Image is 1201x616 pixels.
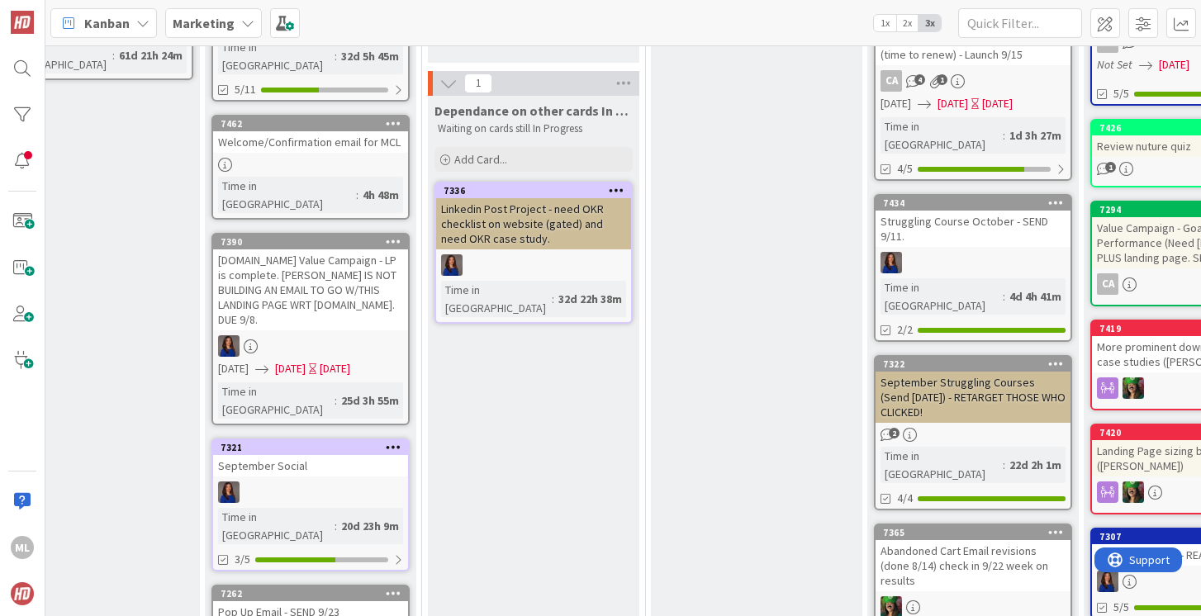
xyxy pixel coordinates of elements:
span: 2 [889,428,900,438]
span: 1x [874,15,896,31]
span: 2/2 [897,321,913,339]
div: Time in [GEOGRAPHIC_DATA] [218,38,335,74]
img: SL [881,252,902,273]
div: SL [436,254,631,276]
div: 7336 [436,183,631,198]
span: : [356,186,358,204]
span: 1 [1105,162,1116,173]
div: Time in [GEOGRAPHIC_DATA] [218,508,335,544]
i: Not Set [1097,57,1132,72]
div: 7365 [876,525,1070,540]
div: CA [881,70,902,92]
b: Marketing [173,15,235,31]
a: 7390[DOMAIN_NAME] Value Campaign - LP is complete. [PERSON_NAME] IS NOT BUILDING AN EMAIL TO GO W... [211,233,410,425]
div: SL [213,481,408,503]
span: [DATE] [1159,56,1189,73]
span: 2x [896,15,919,31]
div: 7262 [221,588,408,599]
div: 7336Linkedin Post Project - need OKR checklist on website (gated) and need OKR case study. [436,183,631,249]
span: Support [35,2,75,22]
div: 7321September Social [213,440,408,476]
span: 5/5 [1113,85,1129,102]
img: SL [1123,377,1144,399]
a: 7322September Struggling Courses (Send [DATE]) - RETARGET THOSE WHO CLICKED!Time in [GEOGRAPHIC_D... [874,355,1072,510]
span: Kanban [84,13,130,33]
div: 1d 3h 27m [1005,126,1066,145]
span: 4/4 [897,490,913,507]
span: 3x [919,15,941,31]
span: : [335,391,337,410]
div: 7434 [876,196,1070,211]
div: CA [876,70,1070,92]
span: 3/5 [235,551,250,568]
div: 7462Welcome/Confirmation email for MCL [213,116,408,153]
div: 4h 48m [358,186,403,204]
div: [DATE] [320,360,350,377]
img: SL [441,254,463,276]
div: 7462 [213,116,408,131]
div: Struggling Course October - SEND 9/11. [876,211,1070,247]
img: SL [218,481,240,503]
div: September Social [213,455,408,476]
div: Time in [GEOGRAPHIC_DATA] [881,117,1003,154]
div: Two year expirations for CSM/CSPO (time to renew) - Launch 9/15 [876,29,1070,65]
a: 7434Struggling Course October - SEND 9/11.SLTime in [GEOGRAPHIC_DATA]:4d 4h 41m2/2 [874,194,1072,342]
span: 5/5 [1113,599,1129,616]
div: 7390 [213,235,408,249]
span: 1 [464,73,492,93]
span: : [335,517,337,535]
div: [DOMAIN_NAME] Value Campaign - LP is complete. [PERSON_NAME] IS NOT BUILDING AN EMAIL TO GO W/THI... [213,249,408,330]
a: 7336Linkedin Post Project - need OKR checklist on website (gated) and need OKR case study.SLTime ... [434,182,633,324]
div: 7365 [883,527,1070,538]
span: [DATE] [938,95,968,112]
span: [DATE] [275,360,306,377]
div: CA [1097,273,1118,295]
img: SL [1123,481,1144,503]
span: Dependance on other cards In progress [434,102,633,119]
p: Waiting on cards still In Progress [438,122,629,135]
span: 5/11 [235,81,256,98]
a: 7321September SocialSLTime in [GEOGRAPHIC_DATA]:20d 23h 9m3/5 [211,438,410,571]
div: Time in [GEOGRAPHIC_DATA] [2,37,112,73]
div: 61d 21h 24m [115,46,187,64]
img: SL [218,335,240,357]
div: 25d 3h 55m [337,391,403,410]
div: September Struggling Courses (Send [DATE]) - RETARGET THOSE WHO CLICKED! [876,372,1070,423]
div: Time in [GEOGRAPHIC_DATA] [881,278,1003,315]
input: Quick Filter... [958,8,1082,38]
div: 7434Struggling Course October - SEND 9/11. [876,196,1070,247]
span: 4 [914,74,925,85]
span: : [1003,287,1005,306]
div: 7390 [221,236,408,248]
span: : [1003,126,1005,145]
div: 7322 [876,357,1070,372]
div: 7322September Struggling Courses (Send [DATE]) - RETARGET THOSE WHO CLICKED! [876,357,1070,423]
div: Abandoned Cart Email revisions (done 8/14) check in 9/22 week on results [876,540,1070,591]
div: Time in [GEOGRAPHIC_DATA] [218,177,356,213]
div: 7390[DOMAIN_NAME] Value Campaign - LP is complete. [PERSON_NAME] IS NOT BUILDING AN EMAIL TO GO W... [213,235,408,330]
div: 4d 4h 41m [1005,287,1066,306]
img: SL [1097,571,1118,592]
div: 7336 [444,185,631,197]
span: : [552,290,554,308]
div: 7434 [883,197,1070,209]
a: 7462Welcome/Confirmation email for MCLTime in [GEOGRAPHIC_DATA]:4h 48m [211,115,410,220]
img: avatar [11,582,34,605]
div: Welcome/Confirmation email for MCL [213,131,408,153]
div: 7322 [883,358,1070,370]
div: 7462 [221,118,408,130]
div: Time in [GEOGRAPHIC_DATA] [441,281,552,317]
div: SL [213,335,408,357]
div: Time in [GEOGRAPHIC_DATA] [218,382,335,419]
div: 7365Abandoned Cart Email revisions (done 8/14) check in 9/22 week on results [876,525,1070,591]
div: 7262 [213,586,408,601]
img: Visit kanbanzone.com [11,11,34,34]
div: Linkedin Post Project - need OKR checklist on website (gated) and need OKR case study. [436,198,631,249]
div: 7321 [221,442,408,453]
div: 32d 5h 45m [337,47,403,65]
div: [DATE] [982,95,1013,112]
div: SL [876,252,1070,273]
div: 32d 22h 38m [554,290,626,308]
span: 4/5 [897,160,913,178]
span: : [335,47,337,65]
